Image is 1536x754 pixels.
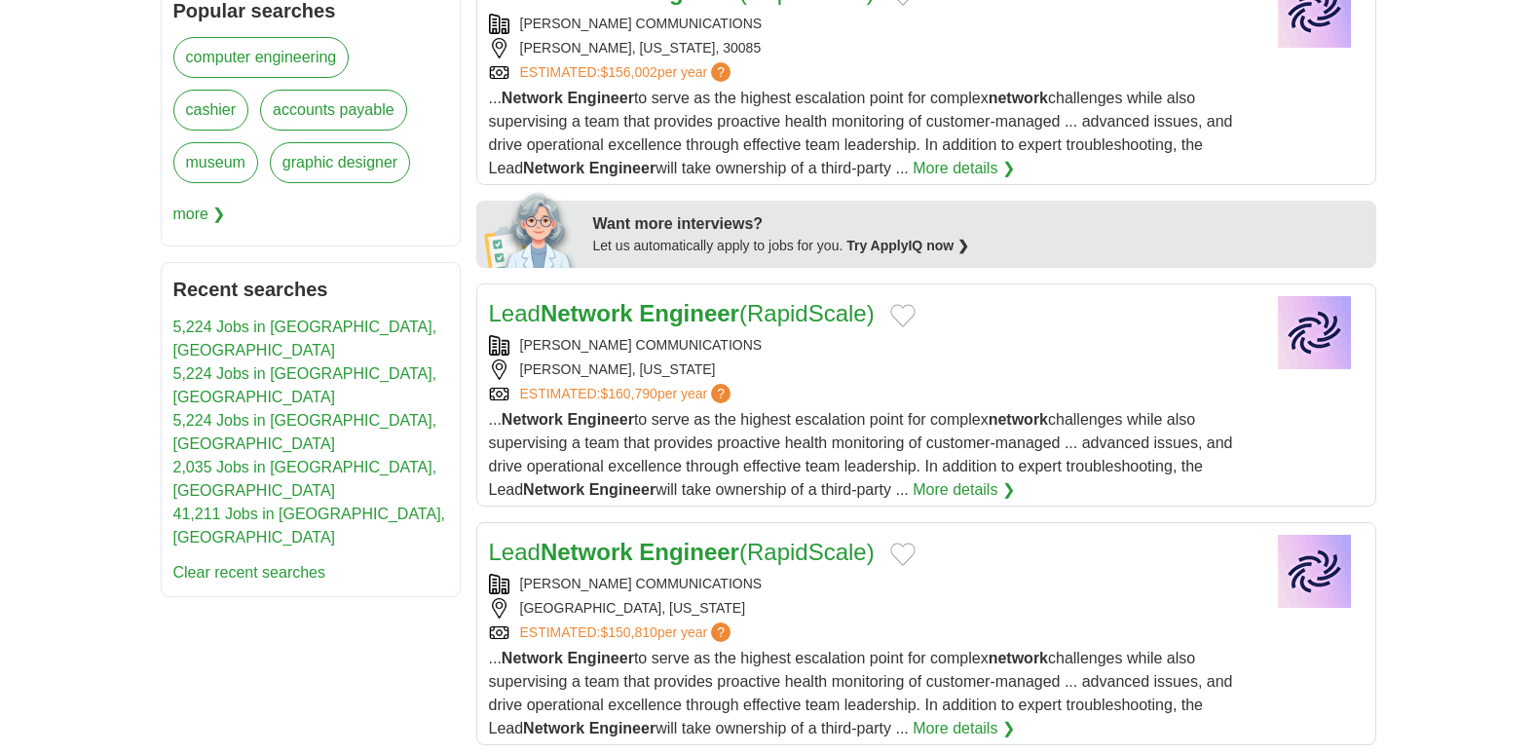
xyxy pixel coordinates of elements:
[541,300,633,326] strong: Network
[567,650,633,666] strong: Engineer
[989,90,1048,106] strong: network
[520,384,735,404] a: ESTIMATED:$160,790per year?
[711,62,731,82] span: ?
[846,238,969,253] a: Try ApplyIQ now ❯
[173,275,448,304] h2: Recent searches
[502,411,563,428] strong: Network
[489,90,1233,176] span: ... to serve as the highest escalation point for complex challenges while also supervising a team...
[890,304,916,327] button: Add to favorite jobs
[270,142,410,183] a: graphic designer
[913,478,1015,502] a: More details ❯
[523,720,584,736] strong: Network
[489,574,1251,594] div: [PERSON_NAME] COMMUNICATIONS
[173,142,258,183] a: museum
[541,539,633,565] strong: Network
[520,62,735,83] a: ESTIMATED:$156,002per year?
[600,386,656,401] span: $160,790
[589,720,656,736] strong: Engineer
[489,598,1251,619] div: [GEOGRAPHIC_DATA], [US_STATE]
[173,365,437,405] a: 5,224 Jobs in [GEOGRAPHIC_DATA], [GEOGRAPHIC_DATA]
[711,622,731,642] span: ?
[489,335,1251,356] div: [PERSON_NAME] COMMUNICATIONS
[173,90,249,131] a: cashier
[589,160,656,176] strong: Engineer
[484,190,579,268] img: apply-iq-scientist.png
[600,64,656,80] span: $156,002
[589,481,656,498] strong: Engineer
[173,37,350,78] a: computer engineering
[523,481,584,498] strong: Network
[173,412,437,452] a: 5,224 Jobs in [GEOGRAPHIC_DATA], [GEOGRAPHIC_DATA]
[567,90,633,106] strong: Engineer
[1266,296,1364,369] img: Company logo
[913,157,1015,180] a: More details ❯
[600,624,656,640] span: $150,810
[567,411,633,428] strong: Engineer
[173,564,326,581] a: Clear recent searches
[489,38,1251,58] div: [PERSON_NAME], [US_STATE], 30085
[639,539,739,565] strong: Engineer
[173,506,446,546] a: 41,211 Jobs in [GEOGRAPHIC_DATA], [GEOGRAPHIC_DATA]
[489,359,1251,380] div: [PERSON_NAME], [US_STATE]
[593,212,1365,236] div: Want more interviews?
[989,650,1048,666] strong: network
[489,411,1233,498] span: ... to serve as the highest escalation point for complex challenges while also supervising a team...
[989,411,1048,428] strong: network
[593,236,1365,256] div: Let us automatically apply to jobs for you.
[913,717,1015,740] a: More details ❯
[502,90,563,106] strong: Network
[173,459,437,499] a: 2,035 Jobs in [GEOGRAPHIC_DATA], [GEOGRAPHIC_DATA]
[173,195,226,234] span: more ❯
[502,650,563,666] strong: Network
[523,160,584,176] strong: Network
[489,650,1233,736] span: ... to serve as the highest escalation point for complex challenges while also supervising a team...
[639,300,739,326] strong: Engineer
[890,543,916,566] button: Add to favorite jobs
[1266,535,1364,608] img: Company logo
[711,384,731,403] span: ?
[520,622,735,643] a: ESTIMATED:$150,810per year?
[489,300,875,326] a: LeadNetwork Engineer(RapidScale)
[260,90,407,131] a: accounts payable
[173,319,437,358] a: 5,224 Jobs in [GEOGRAPHIC_DATA], [GEOGRAPHIC_DATA]
[489,539,875,565] a: LeadNetwork Engineer(RapidScale)
[489,14,1251,34] div: [PERSON_NAME] COMMUNICATIONS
